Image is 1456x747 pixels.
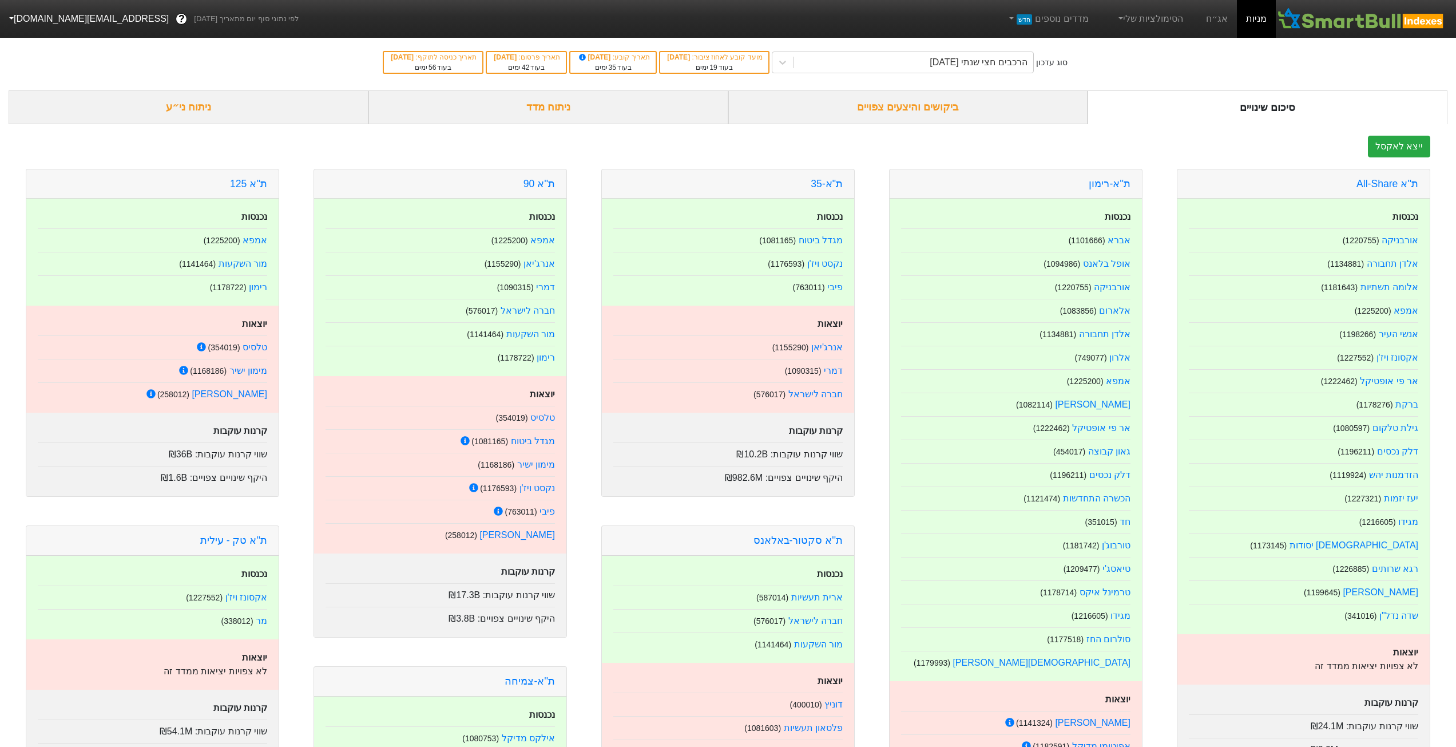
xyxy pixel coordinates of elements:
a: אנרג'יאן [811,342,843,352]
a: אקסונז ויז'ן [1376,353,1419,362]
small: ( 1178276 ) [1356,400,1393,409]
small: ( 576017 ) [466,306,498,315]
div: שווי קרנות עוקבות : [38,720,267,738]
a: מימון ישיר [229,366,267,376]
div: ניתוח ני״ע [9,90,368,124]
small: ( 1155290 ) [485,259,521,268]
small: ( 1141464 ) [467,330,503,339]
a: מר [256,616,267,626]
span: 35 [609,64,616,72]
small: ( 1178722 ) [210,283,247,292]
span: חדש [1017,14,1032,25]
a: [PERSON_NAME] [1343,587,1418,597]
small: ( 1141464 ) [179,259,216,268]
a: אנרג'יאן [523,259,555,268]
a: מימון ישיר [517,460,555,469]
span: לפי נתוני סוף יום מתאריך [DATE] [194,13,299,25]
div: היקף שינויים צפויים : [613,466,843,485]
small: ( 1216605 ) [1072,611,1108,620]
small: ( 338012 ) [221,616,253,626]
a: ת"א-35 [811,178,843,189]
a: [DEMOGRAPHIC_DATA] יסודות [1290,540,1418,550]
span: ₪54.1M [160,726,192,736]
div: סיכום שינויים [1088,90,1447,124]
div: בעוד ימים [666,62,762,73]
strong: קרנות עוקבות [789,426,843,436]
small: ( 1081165 ) [759,236,796,245]
a: אלומה תשתיות [1360,282,1418,292]
small: ( 1227552 ) [1337,353,1374,362]
strong: יוצאות [1393,647,1418,657]
a: חד [1120,517,1130,527]
small: ( 1083856 ) [1060,306,1097,315]
button: ייצא לאקסל [1368,136,1430,157]
a: פיבי [539,507,555,516]
small: ( 1227552 ) [186,593,223,602]
a: גילת טלקום [1372,423,1418,433]
small: ( 1177518 ) [1047,635,1084,644]
strong: יוצאות [530,389,555,399]
a: אמפא [1394,306,1418,315]
a: מגידו [1110,611,1130,620]
div: מועד קובע לאחוז ציבור : [666,52,762,62]
small: ( 1225200 ) [491,236,528,245]
small: ( 351015 ) [1085,517,1117,527]
a: ת''א טק - עילית [200,535,267,546]
small: ( 454017 ) [1053,447,1085,456]
small: ( 1220755 ) [1055,283,1092,292]
a: אמפא [243,235,267,245]
span: ? [178,11,185,27]
div: תאריך פרסום : [493,52,560,62]
span: 19 [709,64,717,72]
a: אלרון [1109,353,1130,362]
div: שווי קרנות עוקבות : [1189,714,1418,733]
a: אילקס מדיקל [502,733,555,743]
a: ת''א-צמיחה [505,675,555,687]
a: אלדן תחבורה [1079,329,1130,339]
small: ( 341016 ) [1344,611,1376,620]
small: ( 258012 ) [445,531,477,540]
a: הכשרה התחדשות [1063,493,1130,503]
a: טיאסג'י [1102,564,1130,574]
strong: קרנות עוקבות [213,426,267,436]
div: בעוד ימים [493,62,560,73]
small: ( 1222462 ) [1033,424,1070,433]
a: הסימולציות שלי [1112,7,1188,30]
a: מור השקעות [506,329,555,339]
small: ( 576017 ) [753,616,785,626]
a: רגא שרותים [1372,564,1418,574]
strong: נכנסות [817,212,843,222]
strong: נכנסות [241,569,267,579]
a: אופל בלאנס [1083,259,1130,268]
div: הרכבים חצי שנתי [DATE] [930,56,1027,69]
span: ₪3.8B [449,614,475,623]
small: ( 1090315 ) [497,283,534,292]
small: ( 1226885 ) [1332,564,1369,574]
small: ( 1209477 ) [1064,564,1100,574]
a: [PERSON_NAME] [1055,400,1130,409]
small: ( 1121474 ) [1023,494,1060,503]
span: ₪17.3B [449,590,480,600]
small: ( 1082114 ) [1016,400,1053,409]
a: ברקת [1395,400,1418,409]
a: דוניץ [824,699,843,709]
small: ( 1199645 ) [1304,588,1340,597]
small: ( 576017 ) [753,390,785,399]
a: אר פי אופטיקל [1360,376,1418,386]
span: [DATE] [667,53,692,61]
a: אר פי אופטיקל [1072,423,1130,433]
small: ( 1134881 ) [1327,259,1364,268]
div: היקף שינויים צפויים : [38,466,267,485]
div: היקף שינויים צפויים : [326,607,555,626]
a: סולרום החז [1086,634,1130,644]
strong: נכנסות [529,212,555,222]
a: טורבוג'ן [1102,540,1130,550]
small: ( 1196211 ) [1338,447,1374,456]
a: רימון [537,353,555,362]
a: חברה לישראל [501,306,555,315]
small: ( 1181742 ) [1063,541,1100,550]
small: ( 763011 ) [792,283,824,292]
small: ( 1080753 ) [462,734,499,743]
a: אורבניקה [1094,282,1130,292]
a: נקסט ויז'ן [807,259,843,268]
